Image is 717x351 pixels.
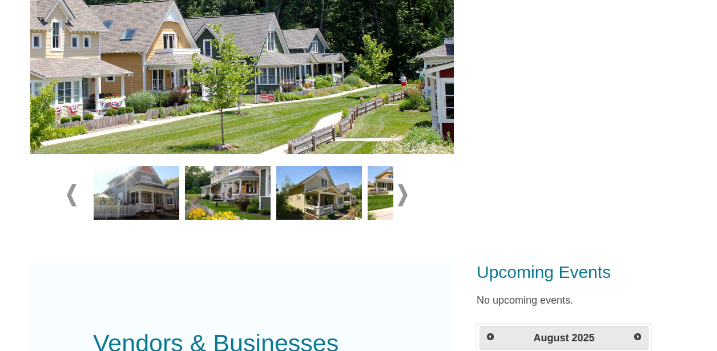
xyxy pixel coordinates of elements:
[571,332,594,344] span: 2025
[533,332,569,344] span: August
[477,262,687,283] h3: Upcoming Events
[629,328,647,346] a: Next
[633,332,642,341] span: Next
[481,328,500,346] a: Prev
[477,293,687,308] p: No upcoming events.
[486,332,495,341] span: Prev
